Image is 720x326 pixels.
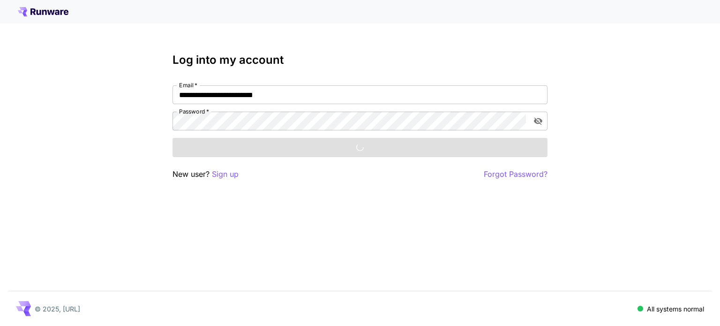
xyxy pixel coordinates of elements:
[212,168,239,180] button: Sign up
[179,81,197,89] label: Email
[35,304,80,314] p: © 2025, [URL]
[647,304,704,314] p: All systems normal
[484,168,547,180] button: Forgot Password?
[172,168,239,180] p: New user?
[530,113,547,129] button: toggle password visibility
[179,107,209,115] label: Password
[172,53,547,67] h3: Log into my account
